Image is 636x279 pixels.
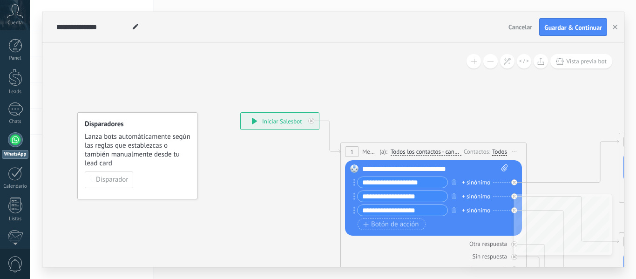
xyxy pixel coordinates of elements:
[96,177,128,183] span: Disparador
[363,221,419,228] span: Botón de acción
[2,216,29,222] div: Listas
[462,206,490,215] div: + sinónimo
[505,20,536,34] button: Cancelar
[544,24,602,31] span: Guardar & Continuar
[539,18,607,36] button: Guardar & Continuar
[469,240,507,248] div: Otra respuesta
[508,23,532,31] span: Cancelar
[566,57,607,65] span: Vista previa bot
[7,20,23,26] span: Cuenta
[85,171,133,188] button: Disparador
[550,54,612,68] button: Vista previa bot
[85,132,191,168] span: Lanza bots automáticamente según las reglas que establezcas o también manualmente desde tu lead card
[441,265,507,273] div: Error al enviar el mensaje
[473,252,507,260] div: Sin respuesta
[350,148,353,156] span: 1
[2,150,28,159] div: WhatsApp
[462,178,490,187] div: + sinónimo
[241,113,319,129] div: Iniciar Salesbot
[464,147,492,156] div: Contactos:
[2,119,29,125] div: Chats
[2,184,29,190] div: Calendario
[2,89,29,95] div: Leads
[358,218,426,230] button: Botón de acción
[462,192,490,201] div: + sinónimo
[2,55,29,61] div: Panel
[362,147,377,156] span: Message
[391,148,461,156] span: Todos los contactos - canales seleccionados
[492,148,507,156] div: Todos
[85,120,191,129] h4: Disparadores
[379,147,387,156] span: (a):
